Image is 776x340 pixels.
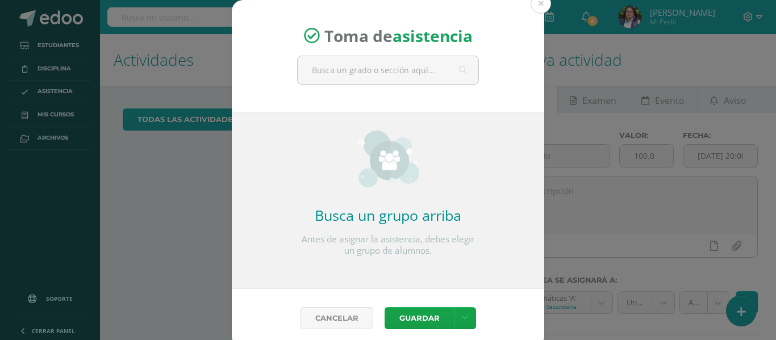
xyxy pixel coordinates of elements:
[301,307,373,329] a: Cancelar
[385,307,454,329] button: Guardar
[357,131,419,187] img: groups_small.png
[297,205,479,225] h2: Busca un grupo arriba
[297,234,479,257] p: Antes de asignar la asistencia, debes elegir un grupo de alumnos.
[393,25,473,47] strong: asistencia
[324,25,473,47] span: Toma de
[298,56,478,84] input: Busca un grado o sección aquí...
